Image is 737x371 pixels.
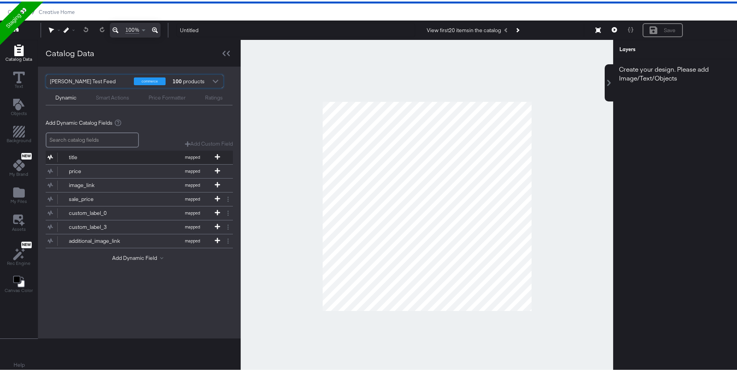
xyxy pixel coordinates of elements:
[171,237,214,242] span: mapped
[46,177,223,191] button: image_linkmapped
[14,360,25,367] a: Help
[171,209,214,214] span: mapped
[2,123,36,145] button: Add Rectangle
[5,150,33,179] button: NewMy Brand
[21,152,32,157] span: New
[171,195,214,200] span: mapped
[171,73,195,86] div: products
[39,7,75,14] a: Creative Home
[46,163,223,177] button: pricemapped
[46,191,233,204] div: sale_pricemapped
[69,152,125,160] div: title
[1,41,37,63] button: Add Rectangle
[185,139,233,146] button: Add Custom Field
[46,46,94,57] div: Catalog Data
[171,223,214,228] span: mapped
[8,357,30,371] button: Help
[69,208,125,215] div: custom_label_0
[6,184,32,206] button: Add Files
[11,109,27,115] span: Objects
[10,197,27,203] span: My Files
[46,163,233,177] div: pricemapped
[46,131,139,146] input: Search catalog fields
[69,236,125,243] div: additional_image_link
[55,93,77,100] div: Dynamic
[46,191,223,204] button: sale_pricemapped
[134,76,166,84] div: commerce
[46,177,233,191] div: image_linkmapped
[46,233,223,246] button: additional_image_linkmapped
[96,93,129,100] div: Smart Actions
[2,238,35,267] button: NewRec Engine
[46,219,223,232] button: custom_label_3mapped
[171,181,214,186] span: mapped
[205,93,223,100] div: Ratings
[125,25,139,32] span: 100%
[7,136,31,142] span: Background
[15,82,23,88] span: Text
[12,225,26,231] span: Assets
[46,118,113,125] span: Add Dynamic Catalog Fields
[46,219,233,232] div: custom_label_3mapped
[5,286,33,292] span: Canvas Color
[9,170,28,176] span: My Brand
[28,7,39,14] span: /
[21,241,32,246] span: New
[50,73,128,86] div: [PERSON_NAME] Test Feed
[8,7,28,14] span: Creative
[512,22,523,36] button: Next Product
[171,167,214,172] span: mapped
[46,149,223,163] button: titlemapped
[46,233,233,246] div: additional_image_linkmapped
[149,93,186,100] div: Price Formatter
[427,25,501,33] div: View first 20 items in the catalog
[69,222,125,229] div: custom_label_3
[46,205,233,218] div: custom_label_0mapped
[9,68,29,90] button: Text
[69,166,125,173] div: price
[69,180,125,187] div: image_link
[171,153,214,158] span: mapped
[619,44,698,52] div: Layers
[171,73,183,86] strong: 100
[7,259,31,265] span: Rec Engine
[112,253,166,260] button: Add Dynamic Field
[69,194,125,201] div: sale_price
[6,95,32,117] button: Add Text
[46,149,233,163] div: titlemapped
[46,205,223,218] button: custom_label_0mapped
[5,55,32,61] span: Catalog Data
[7,211,31,233] button: Assets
